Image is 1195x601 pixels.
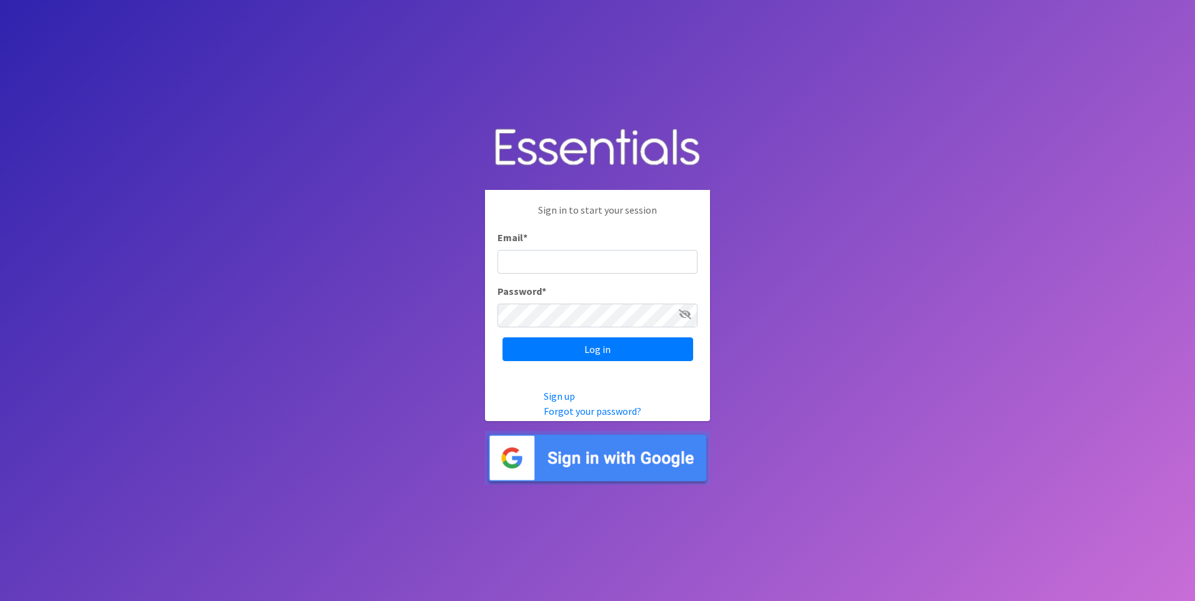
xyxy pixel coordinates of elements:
[485,116,710,181] img: Human Essentials
[497,230,527,245] label: Email
[497,202,697,230] p: Sign in to start your session
[497,284,546,299] label: Password
[485,431,710,485] img: Sign in with Google
[544,405,641,417] a: Forgot your password?
[523,231,527,244] abbr: required
[544,390,575,402] a: Sign up
[502,337,693,361] input: Log in
[542,285,546,297] abbr: required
